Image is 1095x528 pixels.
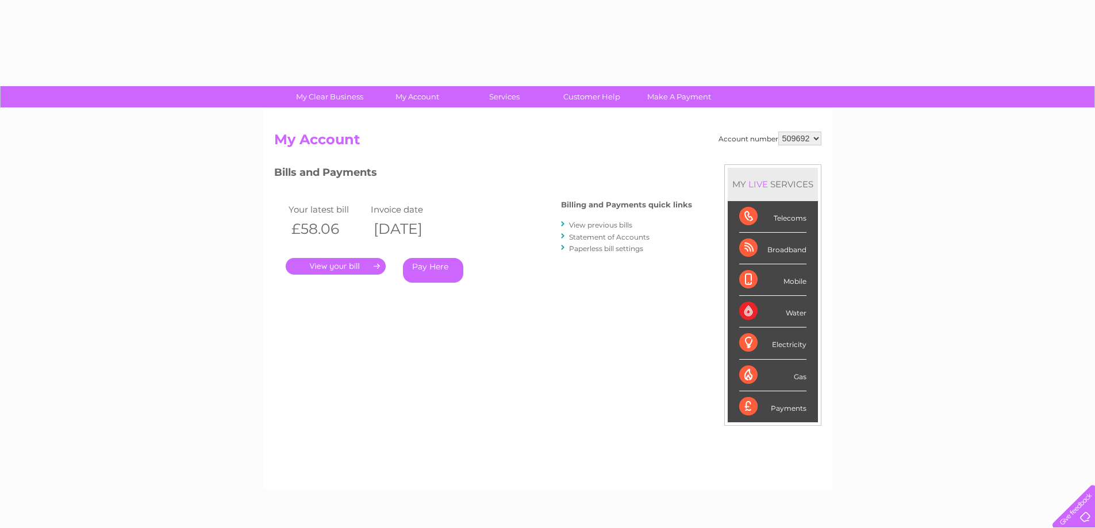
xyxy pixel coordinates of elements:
a: My Account [370,86,464,107]
div: Broadband [739,233,806,264]
div: Telecoms [739,201,806,233]
td: Your latest bill [286,202,368,217]
a: Services [457,86,552,107]
td: Invoice date [368,202,451,217]
div: LIVE [746,179,770,190]
a: . [286,258,386,275]
div: Payments [739,391,806,422]
h3: Bills and Payments [274,164,692,184]
a: Paperless bill settings [569,244,643,253]
div: Account number [719,132,821,145]
a: Make A Payment [632,86,727,107]
a: Statement of Accounts [569,233,650,241]
h2: My Account [274,132,821,153]
div: Mobile [739,264,806,296]
div: Gas [739,360,806,391]
th: £58.06 [286,217,368,241]
div: Water [739,296,806,327]
a: View previous bills [569,221,632,229]
h4: Billing and Payments quick links [561,201,692,209]
div: Electricity [739,327,806,359]
a: Pay Here [403,258,463,283]
div: MY SERVICES [728,168,818,201]
a: Customer Help [544,86,639,107]
th: [DATE] [368,217,451,241]
a: My Clear Business [282,86,377,107]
